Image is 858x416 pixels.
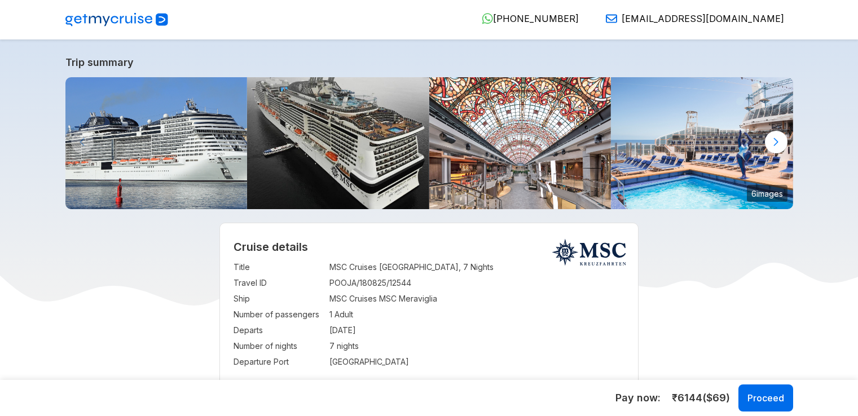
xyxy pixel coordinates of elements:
[324,275,329,291] td: :
[597,13,784,24] a: [EMAIL_ADDRESS][DOMAIN_NAME]
[473,13,579,24] a: [PHONE_NUMBER]
[247,77,429,209] img: 1187-f8a02f72d4f5f9115c52e5bd77513c85.jpg
[329,322,624,338] td: [DATE]
[234,275,324,291] td: Travel ID
[329,307,624,322] td: 1 Adult
[738,384,793,411] button: Proceed
[324,307,329,322] td: :
[234,240,624,254] h2: Cruise details
[324,354,329,370] td: :
[329,259,624,275] td: MSC Cruises [GEOGRAPHIC_DATA], 7 Nights
[606,13,617,24] img: Email
[329,354,624,370] td: [GEOGRAPHIC_DATA]
[234,354,324,370] td: Departure Port
[324,259,329,275] td: :
[65,56,793,68] a: Trip summary
[324,338,329,354] td: :
[493,13,579,24] span: [PHONE_NUMBER]
[329,338,624,354] td: 7 nights
[482,13,493,24] img: WhatsApp
[324,291,329,307] td: :
[65,77,248,209] img: MSC_Meraviglia_Grand_Harbour_Malta_20180307_03_%28cropped%29.jpg
[747,185,787,202] small: 6 images
[234,259,324,275] td: Title
[234,307,324,322] td: Number of passengers
[329,291,624,307] td: MSC Cruises MSC Meraviglia
[622,13,784,24] span: [EMAIL_ADDRESS][DOMAIN_NAME]
[429,77,611,209] img: mr_galleria_meraviglia.jpg
[234,291,324,307] td: Ship
[234,338,324,354] td: Number of nights
[234,322,324,338] td: Departs
[615,391,661,405] h5: Pay now:
[329,275,624,291] td: POOJA/180825/12544
[611,77,793,209] img: mr_horizon_pool.jpg
[324,322,329,338] td: :
[672,391,730,405] span: ₹ 6144 ($ 69 )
